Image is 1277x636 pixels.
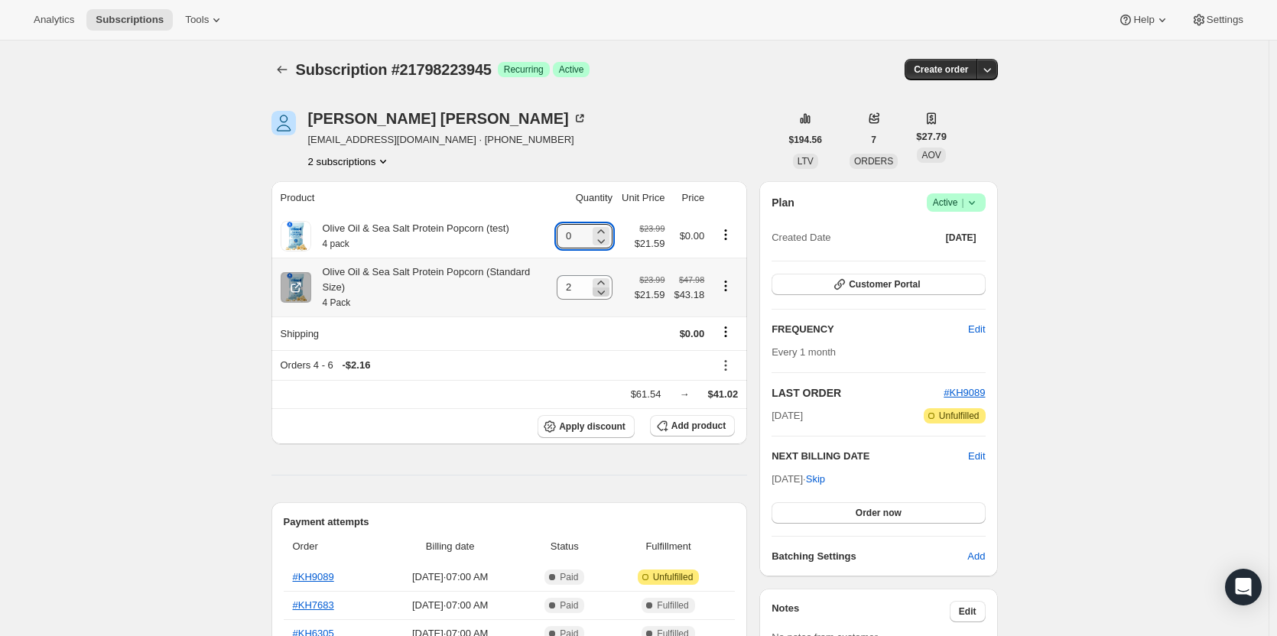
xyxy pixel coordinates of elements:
span: $27.79 [916,129,947,144]
div: Olive Oil & Sea Salt Protein Popcorn (Standard Size) [311,264,548,310]
span: $21.59 [635,287,665,303]
button: Settings [1182,9,1253,31]
div: Open Intercom Messenger [1225,569,1262,605]
small: 4 Pack [323,297,351,308]
button: Shipping actions [713,323,738,340]
span: Create order [914,63,968,76]
span: Analytics [34,14,74,26]
button: $194.56 [780,129,831,151]
button: Subscriptions [86,9,173,31]
span: Unfulfilled [939,410,980,422]
a: #KH9089 [944,387,985,398]
span: - $2.16 [342,358,370,373]
small: $23.99 [639,275,664,284]
button: 7 [862,129,885,151]
div: [PERSON_NAME] [PERSON_NAME] [308,111,587,126]
h2: LAST ORDER [772,385,944,401]
span: Tools [185,14,209,26]
span: 7 [871,134,876,146]
button: Tools [176,9,233,31]
span: Fulfillment [611,539,726,554]
img: product img [281,272,311,303]
span: Created Date [772,230,830,245]
button: Edit [968,449,985,464]
span: Paid [560,571,578,583]
span: Help [1133,14,1154,26]
span: Skip [806,472,825,487]
span: [DATE] [946,232,976,244]
button: Add [958,544,994,569]
span: $0.00 [680,328,705,339]
div: $61.54 [631,387,661,402]
span: Billing date [382,539,518,554]
span: Status [528,539,602,554]
span: Customer Portal [849,278,920,290]
span: LTV [798,156,814,167]
button: Add product [650,415,735,436]
span: $21.59 [635,236,665,251]
span: Add [967,549,985,564]
span: $43.18 [674,287,704,303]
span: Add product [671,420,726,432]
span: Subscriptions [96,14,164,26]
span: [DATE] [772,408,803,423]
span: Settings [1207,14,1243,26]
button: #KH9089 [944,385,985,401]
div: → [679,387,689,402]
button: Subscriptions [271,59,293,80]
span: Paid [560,599,578,612]
button: Customer Portal [772,274,985,295]
a: #KH9089 [293,571,334,582]
h3: Notes [772,601,950,622]
h2: FREQUENCY [772,322,968,337]
th: Price [669,181,709,215]
span: Every 1 month [772,346,836,358]
button: Edit [959,317,994,342]
span: [DATE] · 07:00 AM [382,598,518,613]
span: Recurring [504,63,544,76]
button: [DATE] [937,227,986,248]
span: [DATE] · [772,473,825,485]
span: $0.00 [680,230,705,242]
button: Order now [772,502,985,524]
span: | [961,196,963,209]
img: product img [281,221,311,251]
span: $41.02 [707,388,738,400]
span: ORDERS [854,156,893,167]
h2: Plan [772,195,794,210]
span: $194.56 [789,134,822,146]
span: Active [933,195,980,210]
span: AOV [921,150,941,161]
th: Order [284,530,378,563]
span: Unfulfilled [653,571,694,583]
button: Create order [905,59,977,80]
button: Product actions [308,154,392,169]
small: $23.99 [639,224,664,233]
h2: NEXT BILLING DATE [772,449,968,464]
button: Analytics [24,9,83,31]
button: Skip [797,467,834,492]
button: Apply discount [538,415,635,438]
button: Help [1109,9,1178,31]
th: Product [271,181,553,215]
h2: Payment attempts [284,514,736,530]
span: Subscription #21798223945 [296,61,492,78]
span: [EMAIL_ADDRESS][DOMAIN_NAME] · [PHONE_NUMBER] [308,132,587,148]
span: Fulfilled [657,599,688,612]
button: Edit [950,601,986,622]
span: Debra OHara [271,111,296,135]
th: Shipping [271,316,553,350]
div: Olive Oil & Sea Salt Protein Popcorn (test) [311,221,509,251]
span: Apply discount [559,420,626,433]
span: Edit [968,322,985,337]
span: Active [559,63,584,76]
th: Quantity [552,181,617,215]
th: Unit Price [617,181,669,215]
span: Edit [959,605,976,618]
a: #KH7683 [293,599,334,611]
span: Order now [856,507,902,519]
div: Orders 4 - 6 [281,358,705,373]
small: 4 pack [323,238,349,249]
